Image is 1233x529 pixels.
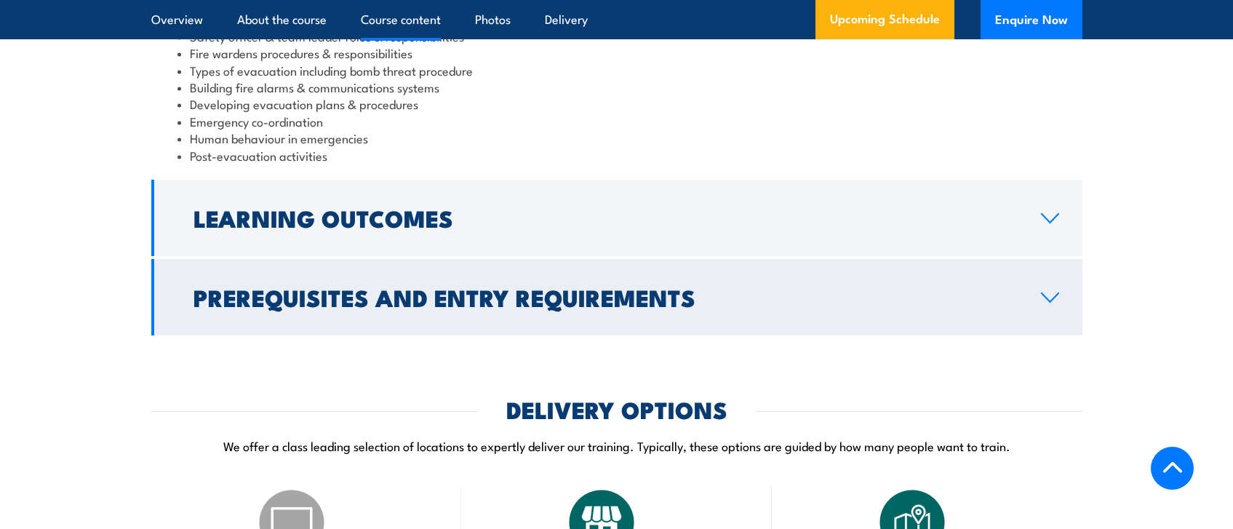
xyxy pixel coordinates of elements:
[193,207,1018,228] h2: Learning Outcomes
[151,259,1082,335] a: Prerequisites and Entry Requirements
[177,130,1056,146] li: Human behaviour in emergencies
[506,399,727,419] h2: DELIVERY OPTIONS
[151,180,1082,256] a: Learning Outcomes
[177,62,1056,79] li: Types of evacuation including bomb threat procedure
[177,79,1056,95] li: Building fire alarms & communications systems
[177,113,1056,130] li: Emergency co-ordination
[193,287,1018,307] h2: Prerequisites and Entry Requirements
[151,437,1082,454] p: We offer a class leading selection of locations to expertly deliver our training. Typically, thes...
[177,147,1056,164] li: Post-evacuation activities
[177,95,1056,112] li: Developing evacuation plans & procedures
[177,44,1056,61] li: Fire wardens procedures & responsibilities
